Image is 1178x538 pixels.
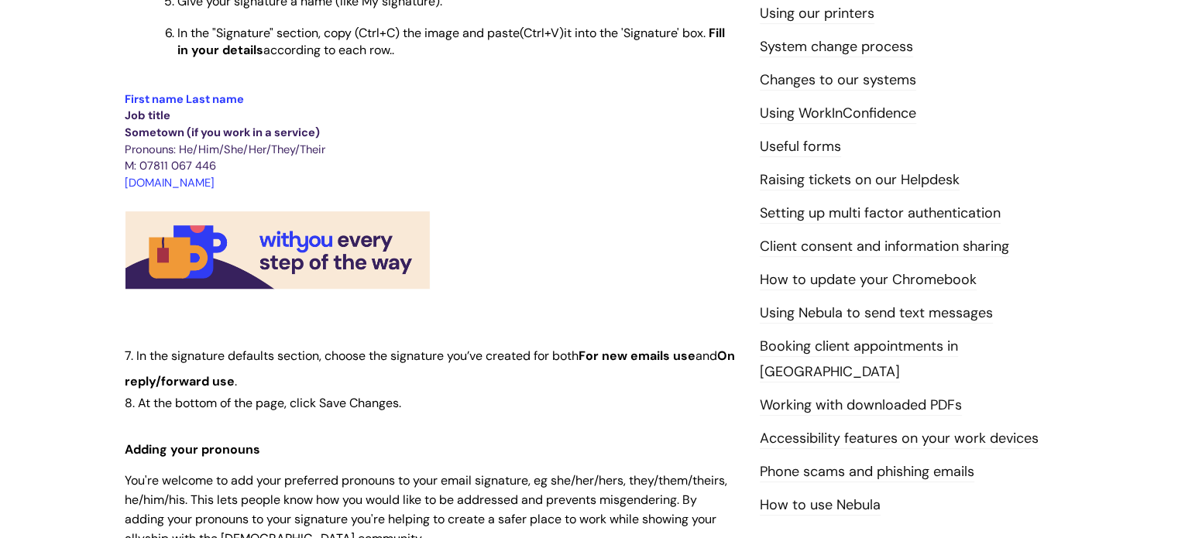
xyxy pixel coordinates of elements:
[125,108,170,123] span: Job title
[331,25,520,41] span: opy (Ctrl+C) the image and paste
[760,337,958,382] a: Booking client appointments in [GEOGRAPHIC_DATA]
[760,37,913,57] a: System change process
[760,70,916,91] a: Changes to our systems
[760,270,977,290] a: How to update your Chromebook
[760,170,960,190] a: Raising tickets on our Helpdesk
[125,279,431,291] a: WithYou email signature image
[760,462,974,482] a: Phone scams and phishing emails
[760,495,881,516] a: How to use Nebula
[760,237,1009,257] a: Client consent and information sharing
[579,348,695,364] span: For new emails use
[177,25,725,58] strong: Fill in your details
[125,91,244,107] span: First name Last name
[760,104,916,124] a: Using WorkInConfidence
[235,373,237,389] span: .
[695,348,717,364] span: and
[760,303,993,324] a: Using Nebula to send text messages
[125,441,260,457] span: Adding your pronouns
[760,429,1039,449] a: Accessibility features on your work devices
[760,137,841,157] a: Useful forms
[760,396,962,416] a: Working with downloaded PDFs
[125,395,401,411] span: 8. At the bottom of the page, click Save Changes.
[760,204,1001,224] a: Setting up multi factor authentication
[125,348,579,364] span: 7. In the signature defaults section, choose the signature you’ve created for both
[520,25,564,41] span: (Ctrl+V)
[177,25,725,58] span: In the "Signature" section, c according to each row..
[125,158,216,173] span: M: 07811 067 446
[760,4,874,24] a: Using our printers
[125,125,320,140] span: Sometown (if you work in a service)
[564,25,706,41] span: it into the 'Signature' box.
[125,175,215,190] span: [DOMAIN_NAME]
[125,348,735,389] span: On reply/forward use
[125,142,325,157] span: Pronouns: He/Him/She/Her/They/Their
[125,211,431,293] img: WithYou email signature image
